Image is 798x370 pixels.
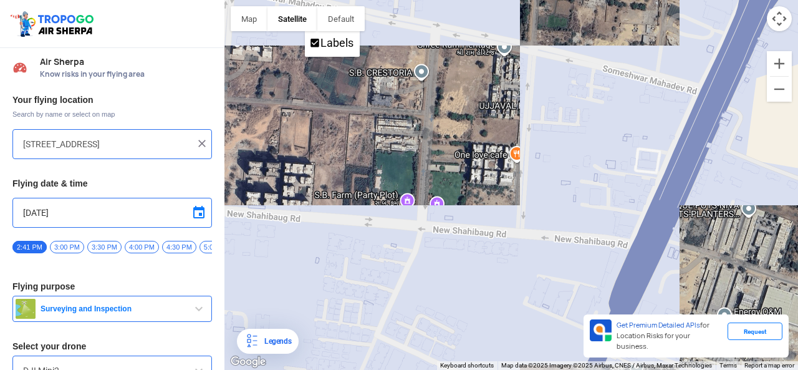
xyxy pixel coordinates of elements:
[36,304,191,314] span: Surveying and Inspection
[9,9,98,38] img: ic_tgdronemaps.svg
[12,296,212,322] button: Surveying and Inspection
[12,95,212,104] h3: Your flying location
[320,36,353,49] label: Labels
[40,57,212,67] span: Air Sherpa
[12,179,212,188] h3: Flying date & time
[23,137,192,152] input: Search your flying location
[767,77,792,102] button: Zoom out
[87,241,122,253] span: 3:30 PM
[305,31,360,57] ul: Show satellite imagery
[23,205,201,220] input: Select Date
[12,60,27,75] img: Risk Scores
[767,6,792,31] button: Map camera controls
[40,69,212,79] span: Know risks in your flying area
[728,323,782,340] div: Request
[162,241,196,253] span: 4:30 PM
[719,362,737,369] a: Terms
[267,6,317,31] button: Show satellite imagery
[12,109,212,119] span: Search by name or select on map
[590,319,612,341] img: Premium APIs
[259,334,291,349] div: Legends
[501,362,712,369] span: Map data ©2025 Imagery ©2025 Airbus, CNES / Airbus, Maxar Technologies
[744,362,794,369] a: Report a map error
[228,354,269,370] img: Google
[244,334,259,349] img: Legends
[12,241,47,253] span: 2:41 PM
[125,241,159,253] span: 4:00 PM
[440,361,494,370] button: Keyboard shortcuts
[199,241,234,253] span: 5:00 PM
[12,282,212,291] h3: Flying purpose
[12,342,212,351] h3: Select your drone
[767,51,792,76] button: Zoom in
[228,354,269,370] a: Open this area in Google Maps (opens a new window)
[306,32,358,56] li: Labels
[231,6,267,31] button: Show street map
[196,137,208,150] img: ic_close.png
[617,321,700,329] span: Get Premium Detailed APIs
[16,299,36,319] img: survey.png
[612,319,728,353] div: for Location Risks for your business.
[50,241,84,253] span: 3:00 PM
